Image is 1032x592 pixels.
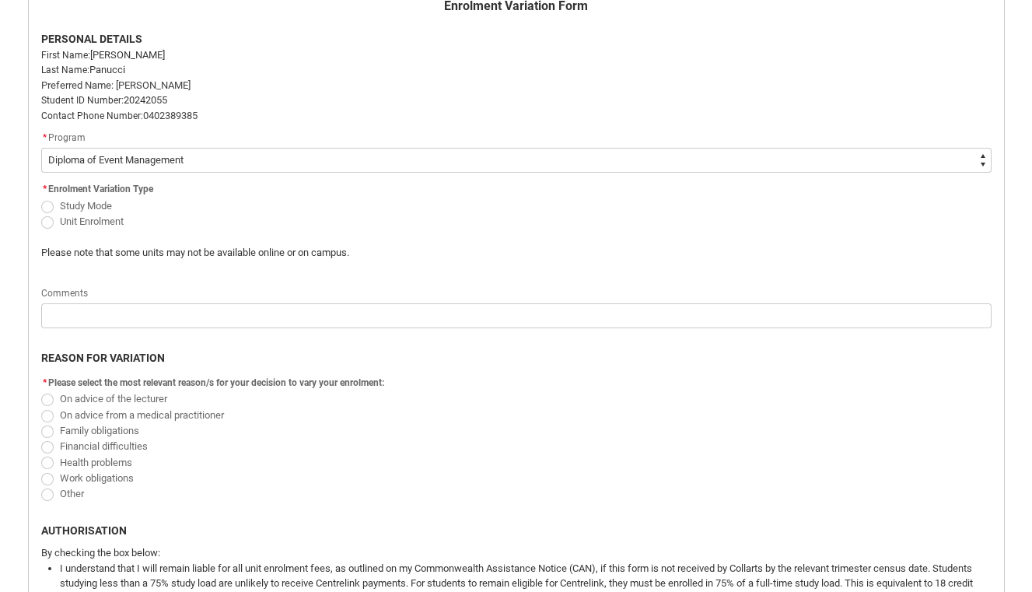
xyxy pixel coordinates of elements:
span: Work obligations [60,472,134,484]
b: REASON FOR VARIATION [41,352,165,364]
p: Panucci [41,62,992,78]
span: Contact Phone Number: [41,110,143,121]
span: Health problems [60,457,132,468]
span: Student ID Number: [41,95,124,106]
span: Program [48,132,86,143]
span: Study Mode [60,200,112,212]
span: Other [60,488,84,499]
span: Financial difficulties [60,440,148,452]
abbr: required [43,377,47,388]
p: [PERSON_NAME] [41,47,992,63]
span: On advice from a medical practitioner [60,409,224,421]
span: Comments [41,288,88,299]
span: Please select the most relevant reason/s for your decision to vary your enrolment: [48,377,384,388]
abbr: required [43,184,47,194]
span: Last Name: [41,65,89,75]
span: Preferred Name: [PERSON_NAME] [41,79,191,91]
span: First Name: [41,50,90,61]
span: On advice of the lecturer [60,393,167,405]
b: AUTHORISATION [41,524,127,537]
abbr: required [43,132,47,143]
p: By checking the box below: [41,545,992,561]
p: Please note that some units may not be available online or on campus. [41,245,750,261]
p: 20242055 [41,93,992,108]
span: Unit Enrolment [60,215,124,227]
strong: PERSONAL DETAILS [41,33,142,45]
span: Enrolment Variation Type [48,184,153,194]
span: 0402389385 [143,110,198,121]
span: Family obligations [60,425,139,436]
